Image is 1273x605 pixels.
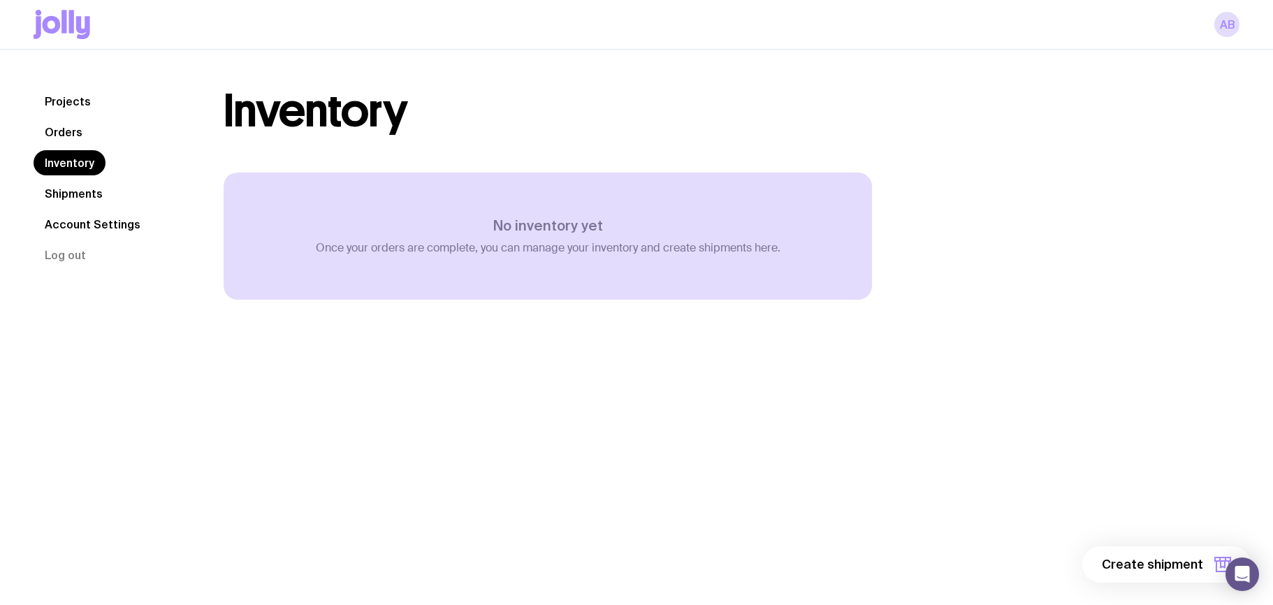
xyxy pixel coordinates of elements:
div: Open Intercom Messenger [1225,557,1259,591]
p: Once your orders are complete, you can manage your inventory and create shipments here. [316,241,780,255]
a: AB [1214,12,1239,37]
h1: Inventory [224,89,407,133]
a: Inventory [34,150,106,175]
a: Orders [34,119,94,145]
a: Account Settings [34,212,152,237]
a: Projects [34,89,102,114]
a: Shipments [34,181,114,206]
h3: No inventory yet [316,217,780,234]
button: Log out [34,242,97,268]
button: Create shipment [1082,546,1251,583]
span: Create shipment [1102,556,1203,573]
